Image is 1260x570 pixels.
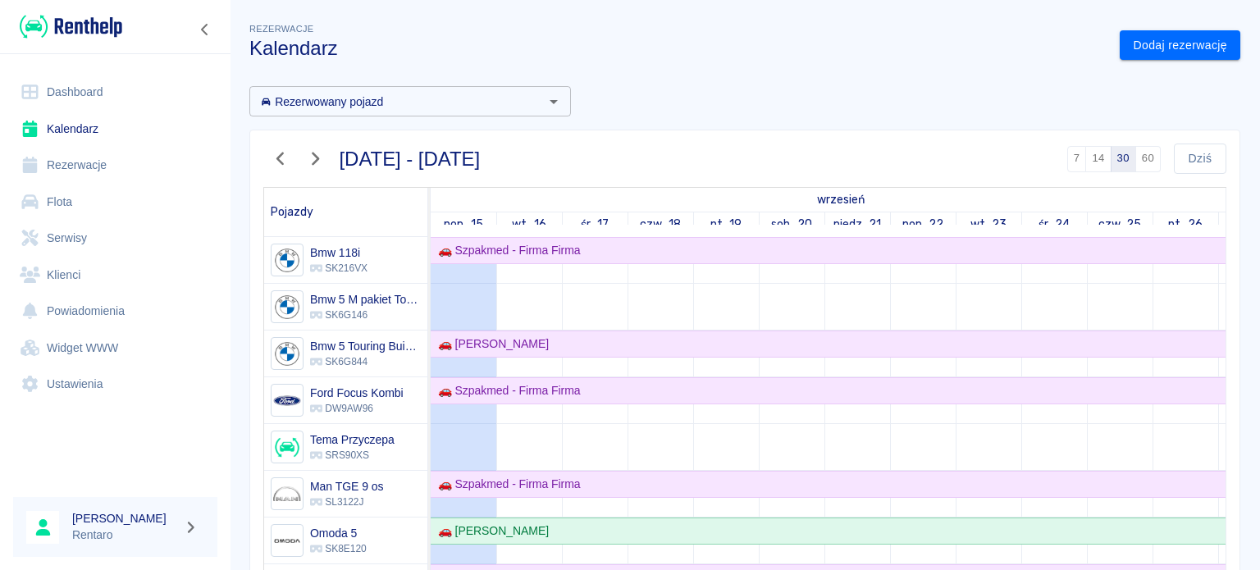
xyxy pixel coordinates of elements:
[1174,144,1226,174] button: Dziś
[310,541,367,556] p: SK8E120
[431,522,549,540] div: 🚗 [PERSON_NAME]
[13,147,217,184] a: Rezerwacje
[431,476,581,493] div: 🚗 Szpakmed - Firma Firma
[542,90,565,113] button: Otwórz
[440,212,487,236] a: 15 września 2025
[431,335,549,353] div: 🚗 [PERSON_NAME]
[636,212,685,236] a: 18 września 2025
[273,247,300,274] img: Image
[310,401,404,416] p: DW9AW96
[1085,146,1111,172] button: 14 dni
[1034,212,1074,236] a: 24 września 2025
[1111,146,1136,172] button: 30 dni
[254,91,539,112] input: Wyszukaj i wybierz pojazdy...
[273,294,300,321] img: Image
[271,205,313,219] span: Pojazdy
[310,385,404,401] h6: Ford Focus Kombi
[13,74,217,111] a: Dashboard
[13,366,217,403] a: Ustawienia
[13,111,217,148] a: Kalendarz
[340,148,481,171] h3: [DATE] - [DATE]
[72,510,177,527] h6: [PERSON_NAME]
[431,382,581,399] div: 🚗 Szpakmed - Firma Firma
[13,293,217,330] a: Powiadomienia
[13,184,217,221] a: Flota
[310,308,421,322] p: SK6G146
[13,257,217,294] a: Klienci
[310,495,383,509] p: SL3122J
[72,527,177,544] p: Rentaro
[273,340,300,367] img: Image
[310,291,421,308] h6: Bmw 5 M pakiet Touring
[193,19,217,40] button: Zwiń nawigację
[310,261,367,276] p: SK216VX
[273,387,300,414] img: Image
[273,434,300,461] img: Image
[13,330,217,367] a: Widget WWW
[966,212,1011,236] a: 23 września 2025
[273,527,300,554] img: Image
[310,338,421,354] h6: Bmw 5 Touring Buissnes
[508,212,550,236] a: 16 września 2025
[13,220,217,257] a: Serwisy
[706,212,746,236] a: 19 września 2025
[310,354,421,369] p: SK6G844
[1135,146,1161,172] button: 60 dni
[273,481,300,508] img: Image
[431,242,581,259] div: 🚗 Szpakmed - Firma Firma
[13,13,122,40] a: Renthelp logo
[310,244,367,261] h6: Bmw 118i
[20,13,122,40] img: Renthelp logo
[898,212,948,236] a: 22 września 2025
[249,24,313,34] span: Rezerwacje
[310,448,395,463] p: SRS90XS
[829,212,886,236] a: 21 września 2025
[1164,212,1207,236] a: 26 września 2025
[310,525,367,541] h6: Omoda 5
[310,478,383,495] h6: Man TGE 9 os
[1120,30,1240,61] a: Dodaj rezerwację
[577,212,613,236] a: 17 września 2025
[767,212,816,236] a: 20 września 2025
[310,431,395,448] h6: Tema Przyczepa
[1094,212,1146,236] a: 25 września 2025
[249,37,1107,60] h3: Kalendarz
[1067,146,1087,172] button: 7 dni
[813,188,869,212] a: 15 września 2025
